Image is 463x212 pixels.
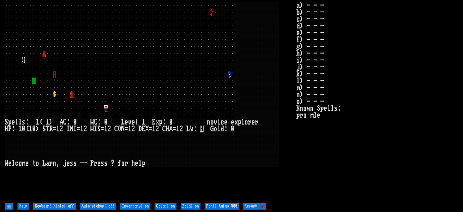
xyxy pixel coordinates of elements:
[149,126,152,132] div: =
[142,119,145,126] div: 1
[200,126,204,132] mark: H
[181,203,200,210] input: Bold: on
[84,160,87,167] div: -
[121,126,125,132] div: N
[132,119,135,126] div: e
[243,203,266,210] input: Report 🐞
[80,160,84,167] div: -
[8,160,12,167] div: e
[39,119,42,126] div: (
[238,119,241,126] div: p
[66,160,70,167] div: e
[94,126,97,132] div: I
[33,203,76,210] input: Keyboard hints: off
[90,119,94,126] div: W
[53,160,56,167] div: n
[152,126,156,132] div: 1
[22,119,25,126] div: s
[49,160,53,167] div: r
[128,126,132,132] div: 1
[125,160,128,167] div: r
[217,119,221,126] div: i
[42,160,46,167] div: L
[73,126,77,132] div: T
[255,119,258,126] div: r
[104,160,108,167] div: s
[217,126,221,132] div: l
[156,119,159,126] div: x
[70,160,73,167] div: s
[97,126,101,132] div: S
[248,119,252,126] div: r
[180,126,183,132] div: 2
[221,126,224,132] div: d
[152,119,156,126] div: E
[111,160,114,167] div: ?
[121,160,125,167] div: o
[73,119,77,126] div: 0
[25,160,29,167] div: e
[142,160,145,167] div: p
[66,126,70,132] div: I
[169,119,173,126] div: 0
[49,126,53,132] div: R
[46,119,49,126] div: 1
[231,126,234,132] div: 0
[73,160,77,167] div: s
[25,126,29,132] div: (
[97,160,101,167] div: e
[63,160,66,167] div: j
[60,119,63,126] div: A
[221,119,224,126] div: c
[8,126,12,132] div: P
[84,126,87,132] div: 2
[205,203,239,210] input: Font: Amiga 500
[166,126,169,132] div: H
[42,126,46,132] div: S
[173,126,176,132] div: =
[46,126,49,132] div: T
[104,126,108,132] div: 1
[241,119,245,126] div: l
[5,119,8,126] div: S
[56,126,60,132] div: 1
[101,160,104,167] div: s
[53,126,56,132] div: =
[77,126,80,132] div: =
[5,126,8,132] div: H
[296,2,459,201] stats: a) - - - b) - - - c) - - - d) - - - e) - - - f) - - - g) - - - h) - - - i) - - - j) - - - k) - - ...
[125,126,128,132] div: =
[135,160,138,167] div: e
[32,126,36,132] div: 0
[101,126,104,132] div: =
[118,126,121,132] div: O
[128,119,132,126] div: v
[22,160,25,167] div: m
[231,119,234,126] div: e
[66,119,70,126] div: :
[162,119,166,126] div: :
[138,160,142,167] div: l
[60,126,63,132] div: 2
[125,119,128,126] div: e
[121,119,125,126] div: L
[190,126,193,132] div: V
[94,119,97,126] div: C
[169,126,173,132] div: A
[90,126,94,132] div: W
[114,126,118,132] div: C
[19,119,22,126] div: l
[104,119,108,126] div: 0
[46,160,49,167] div: a
[145,126,149,132] div: X
[156,126,159,132] div: 2
[120,203,150,210] input: Inventory: on
[17,203,29,210] input: Help
[210,119,214,126] div: o
[132,160,135,167] div: h
[19,126,22,132] div: 1
[118,160,121,167] div: f
[142,126,145,132] div: E
[252,119,255,126] div: e
[36,160,39,167] div: o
